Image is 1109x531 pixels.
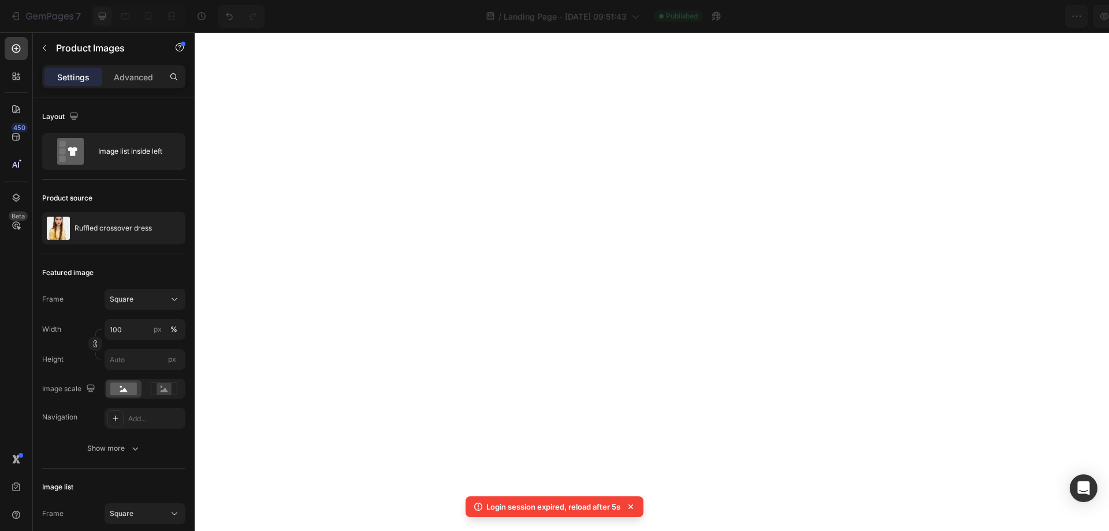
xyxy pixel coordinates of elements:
[42,193,92,203] div: Product source
[105,503,185,524] button: Square
[168,355,176,363] span: px
[42,268,94,278] div: Featured image
[1032,5,1081,28] button: Publish
[42,438,185,459] button: Show more
[105,349,185,370] input: px
[195,32,1109,531] iframe: Design area
[57,71,90,83] p: Settings
[110,508,133,519] span: Square
[47,217,70,240] img: product feature img
[105,319,185,340] input: px%
[167,322,181,336] button: px
[42,294,64,305] label: Frame
[9,211,28,221] div: Beta
[128,414,183,424] div: Add...
[11,123,28,132] div: 450
[486,501,620,513] p: Login session expired, reload after 5s
[5,5,86,28] button: 7
[75,224,152,232] p: Ruffled crossover dress
[1042,10,1071,23] div: Publish
[42,412,77,422] div: Navigation
[87,443,141,454] div: Show more
[56,41,154,55] p: Product Images
[498,10,501,23] span: /
[999,12,1018,21] span: Save
[218,5,265,28] div: Undo/Redo
[170,324,177,335] div: %
[42,109,81,125] div: Layout
[666,11,698,21] span: Published
[114,71,153,83] p: Advanced
[110,294,133,305] span: Square
[76,9,81,23] p: 7
[42,508,64,519] label: Frame
[154,324,162,335] div: px
[151,322,165,336] button: %
[42,324,61,335] label: Width
[42,354,64,365] label: Height
[42,482,73,492] div: Image list
[98,138,169,165] div: Image list inside left
[1070,474,1097,502] div: Open Intercom Messenger
[989,5,1028,28] button: Save
[504,10,627,23] span: Landing Page - [DATE] 09:51:43
[42,381,98,397] div: Image scale
[105,289,185,310] button: Square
